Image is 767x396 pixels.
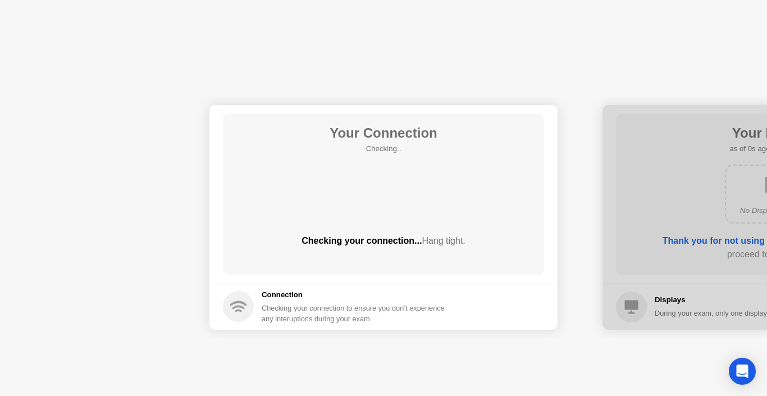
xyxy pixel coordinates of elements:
[330,143,437,154] h5: Checking..
[223,234,544,248] div: Checking your connection...
[262,303,451,324] div: Checking your connection to ensure you don’t experience any interuptions during your exam
[422,236,465,245] span: Hang tight.
[330,123,437,143] h1: Your Connection
[729,358,756,385] div: Open Intercom Messenger
[262,289,451,301] h5: Connection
